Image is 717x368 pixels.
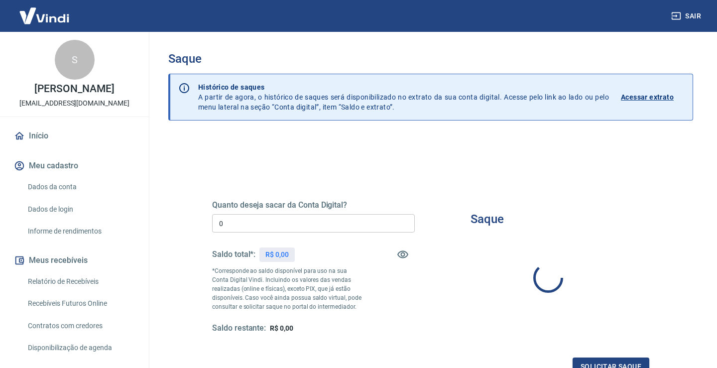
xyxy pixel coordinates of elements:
[212,249,255,259] h5: Saldo total*:
[168,52,693,66] h3: Saque
[270,324,293,332] span: R$ 0,00
[34,84,114,94] p: [PERSON_NAME]
[212,266,364,311] p: *Corresponde ao saldo disponível para uso na sua Conta Digital Vindi. Incluindo os valores das ve...
[19,98,129,109] p: [EMAIL_ADDRESS][DOMAIN_NAME]
[621,92,674,102] p: Acessar extrato
[24,338,137,358] a: Disponibilização de agenda
[24,177,137,197] a: Dados da conta
[24,271,137,292] a: Relatório de Recebíveis
[12,155,137,177] button: Meu cadastro
[24,316,137,336] a: Contratos com credores
[12,0,77,31] img: Vindi
[24,221,137,242] a: Informe de rendimentos
[621,82,685,112] a: Acessar extrato
[198,82,609,112] p: A partir de agora, o histórico de saques será disponibilizado no extrato da sua conta digital. Ac...
[24,199,137,220] a: Dados de login
[212,323,266,334] h5: Saldo restante:
[55,40,95,80] div: S
[12,249,137,271] button: Meus recebíveis
[471,212,504,226] h3: Saque
[212,200,415,210] h5: Quanto deseja sacar da Conta Digital?
[669,7,705,25] button: Sair
[265,249,289,260] p: R$ 0,00
[24,293,137,314] a: Recebíveis Futuros Online
[198,82,609,92] p: Histórico de saques
[12,125,137,147] a: Início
